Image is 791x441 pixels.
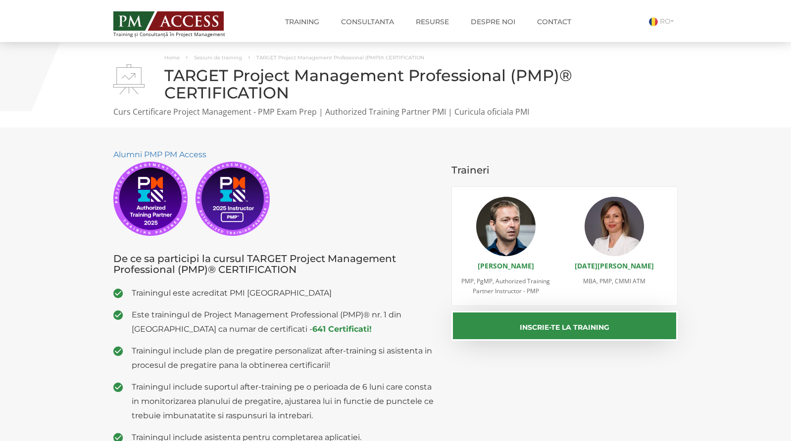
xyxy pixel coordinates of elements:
[113,253,437,275] h3: De ce sa participi la cursul TARGET Project Management Professional (PMP)® CERTIFICATION
[132,286,437,300] span: Trainingul este acreditat PMI [GEOGRAPHIC_DATA]
[451,311,678,341] button: Inscrie-te la training
[451,165,678,176] h3: Traineri
[164,54,180,61] a: Home
[132,344,437,372] span: Trainingul include plan de pregatire personalizat after-training si asistenta in procesul de preg...
[530,12,579,32] a: Contact
[575,261,654,270] a: [DATE][PERSON_NAME]
[113,32,244,37] span: Training și Consultanță în Project Management
[312,324,372,334] a: 641 Certificati!
[113,64,145,94] img: TARGET Project Management Professional (PMP)® CERTIFICATION
[132,380,437,423] span: Trainingul include suportul after-training pe o perioada de 6 luni care consta in monitorizarea p...
[113,8,244,37] a: Training și Consultanță în Project Management
[256,54,424,61] span: TARGET Project Management Professional (PMP)® CERTIFICATION
[278,12,327,32] a: Training
[113,11,224,31] img: PM ACCESS - Echipa traineri si consultanti certificati PMP: Narciss Popescu, Mihai Olaru, Monica ...
[461,277,550,295] span: PMP, PgMP, Authorized Training Partner Instructor - PMP
[583,277,645,285] span: MBA, PMP, CMMI ATM
[334,12,401,32] a: Consultanta
[478,261,534,270] a: [PERSON_NAME]
[113,67,678,101] h1: TARGET Project Management Professional (PMP)® CERTIFICATION
[132,308,437,336] span: Este trainingul de Project Management Professional (PMP)® nr. 1 din [GEOGRAPHIC_DATA] ca numar de...
[113,106,678,118] p: Curs Certificare Project Management - PMP Exam Prep | Authorized Training Partner PMI | Curicula ...
[194,54,242,61] a: Sesiuni de training
[113,150,206,159] a: Alumni PMP PM Access
[649,17,658,26] img: Romana
[649,17,678,26] a: RO
[463,12,523,32] a: Despre noi
[408,12,456,32] a: Resurse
